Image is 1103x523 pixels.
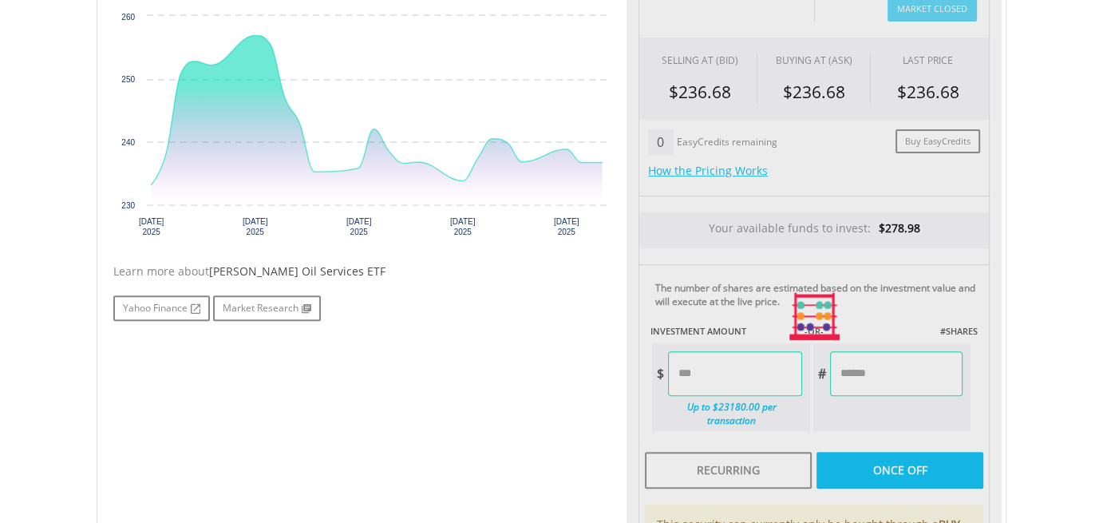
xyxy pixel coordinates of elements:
[209,263,385,279] span: [PERSON_NAME] Oil Services ETF
[243,217,268,236] text: [DATE] 2025
[121,75,135,84] text: 250
[554,217,579,236] text: [DATE] 2025
[113,8,615,248] div: Chart. Highcharts interactive chart.
[113,8,615,248] svg: Interactive chart
[121,138,135,147] text: 240
[346,217,372,236] text: [DATE] 2025
[121,13,135,22] text: 260
[450,217,476,236] text: [DATE] 2025
[113,295,210,321] a: Yahoo Finance
[121,201,135,210] text: 230
[139,217,164,236] text: [DATE] 2025
[113,263,615,279] div: Learn more about
[213,295,321,321] a: Market Research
